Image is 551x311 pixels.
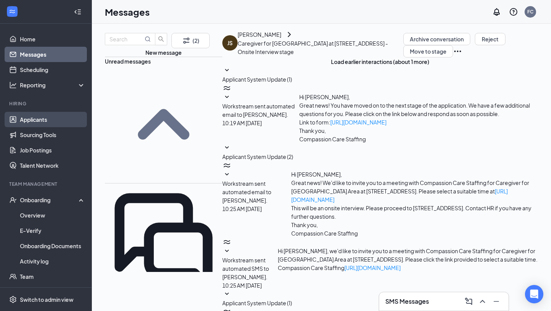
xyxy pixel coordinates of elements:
button: ComposeMessage [463,295,475,308]
span: [DATE] 10:19 AM [222,119,262,127]
span: [DATE] 10:25 AM [222,205,262,213]
a: DocumentsCrown [20,284,85,300]
p: Caregiver for [GEOGRAPHIC_DATA] at [STREET_ADDRESS] - Onsite Interview stage [238,39,403,56]
a: [URL][DOMAIN_NAME] [330,119,386,126]
svg: SmallChevronDown [222,66,231,75]
p: Compassion Care Staffing [291,229,538,237]
svg: WorkstreamLogo [8,8,16,15]
p: Link to form: [299,118,538,126]
button: ChevronUp [476,295,489,308]
a: Home [20,31,85,47]
a: Talent Network [20,158,85,173]
svg: SmallChevronDown [222,247,231,256]
svg: SmallChevronUp [105,65,222,183]
span: Applicant System Update (1) [222,76,292,83]
svg: Analysis [9,81,17,89]
a: Messages [20,47,85,62]
input: Search [109,35,143,43]
span: Applicant System Update (1) [222,300,292,306]
svg: ComposeMessage [464,297,473,306]
p: Thank you, [299,126,538,135]
span: Workstream sent automated email to [PERSON_NAME]. [222,180,271,204]
div: Team Management [9,181,84,187]
button: Move to stage [403,45,453,57]
span: search [155,36,167,42]
a: [URL][DOMAIN_NAME] [344,264,401,271]
span: Hi [PERSON_NAME], we'd like to invite you to a meeting with Compassion Care Staffing for Caregive... [278,247,538,271]
a: Applicants [20,112,85,127]
h3: SMS Messages [385,297,429,306]
svg: ChevronRight [285,30,294,39]
svg: UserCheck [9,196,17,204]
span: Applicant System Update (2) [222,153,293,160]
a: Sourcing Tools [20,127,85,142]
div: JS [227,39,233,47]
a: E-Verify [20,223,85,238]
button: Minimize [490,295,502,308]
button: search [155,33,167,45]
svg: WorkstreamLogo [222,83,231,93]
div: Hiring [9,100,84,107]
span: [DATE] 10:25 AM [222,281,262,290]
a: Team [20,269,85,284]
svg: ChevronUp [478,297,487,306]
p: Great news! We'd like to invite you to a meeting with Compassion Care Staffing for Caregiver for ... [291,178,538,204]
div: [PERSON_NAME] [238,30,281,39]
button: Filter (2) [171,33,210,48]
h1: Messages [105,5,150,18]
svg: Notifications [492,7,501,16]
p: Great news! You have moved on to the next stage of the application. We have a few additional ques... [299,101,538,118]
a: Overview [20,208,85,223]
svg: QuestionInfo [509,7,518,16]
svg: Filter [182,36,191,45]
svg: Collapse [74,8,82,16]
p: Thank you, [291,221,538,229]
span: Unread messages [105,58,151,65]
button: SmallChevronDownApplicant System Update (1) [222,66,292,83]
a: Activity log [20,254,85,269]
p: Hi [PERSON_NAME], [299,93,538,101]
p: This will be an onsite interview. Please proceed to [STREET_ADDRESS]. Contact HR if you have any ... [291,204,538,221]
button: SmallChevronDownApplicant System Update (2) [222,143,293,161]
p: Compassion Care Staffing [299,135,538,143]
svg: WorkstreamLogo [222,237,231,247]
p: Hi [PERSON_NAME], [291,170,538,178]
span: Workstream sent automated SMS to [PERSON_NAME]. [222,257,269,280]
div: Onboarding [20,196,79,204]
button: Archive conversation [403,33,470,45]
span: Workstream sent automated email to [PERSON_NAME]. [222,103,295,118]
svg: Minimize [492,297,501,306]
svg: SmallChevronDown [222,93,231,102]
svg: Ellipses [453,47,462,56]
svg: Settings [9,296,17,303]
div: Reporting [20,81,86,89]
svg: WorkstreamLogo [222,161,231,170]
svg: SmallChevronDown [222,170,231,179]
div: FC [527,8,533,15]
button: SmallChevronDownApplicant System Update (1) [222,290,292,307]
div: Open Intercom Messenger [525,285,543,303]
a: Scheduling [20,62,85,77]
svg: SmallChevronDown [222,143,231,152]
svg: DoubleChat [105,183,222,301]
button: Reject [475,33,505,45]
svg: SmallChevronDown [222,290,231,299]
button: Load earlier interactions (about 1 more) [331,57,429,66]
button: New message [145,48,182,57]
svg: MagnifyingGlass [145,36,151,42]
div: Switch to admin view [20,296,73,303]
a: Onboarding Documents [20,238,85,254]
a: Job Postings [20,142,85,158]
